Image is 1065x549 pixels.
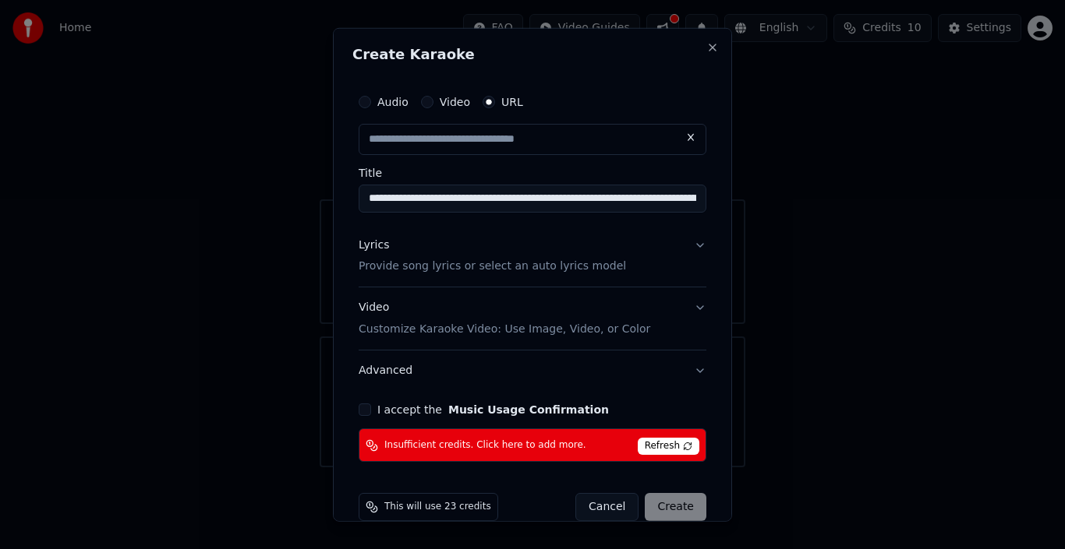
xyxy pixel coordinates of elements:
[440,96,470,107] label: Video
[448,404,609,415] button: I accept the
[359,287,706,350] button: VideoCustomize Karaoke Video: Use Image, Video, or Color
[359,259,626,274] p: Provide song lyrics or select an auto lyrics model
[501,96,523,107] label: URL
[359,322,650,337] p: Customize Karaoke Video: Use Image, Video, or Color
[575,493,639,521] button: Cancel
[384,501,491,513] span: This will use 23 credits
[377,96,409,107] label: Audio
[638,438,699,455] span: Refresh
[359,300,650,337] div: Video
[384,439,586,452] span: Insufficient credits. Click here to add more.
[359,350,706,391] button: Advanced
[359,224,706,287] button: LyricsProvide song lyrics or select an auto lyrics model
[352,47,713,61] h2: Create Karaoke
[377,404,609,415] label: I accept the
[359,167,706,178] label: Title
[359,237,389,252] div: Lyrics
